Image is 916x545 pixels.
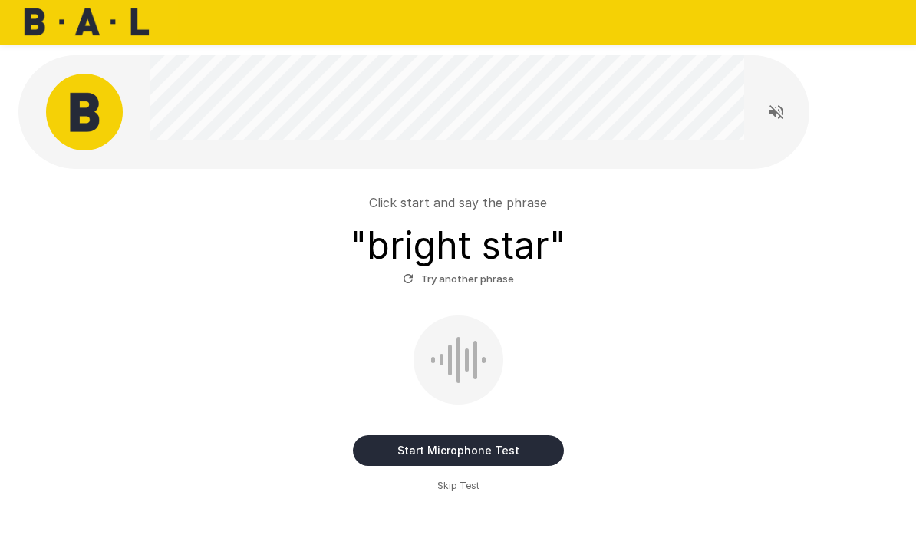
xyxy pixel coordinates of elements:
[369,193,547,212] p: Click start and say the phrase
[761,97,792,127] button: Read questions aloud
[350,224,566,267] h3: " bright star "
[437,478,479,494] span: Skip Test
[46,74,123,150] img: bal_avatar.png
[353,435,564,466] button: Start Microphone Test
[399,267,518,291] button: Try another phrase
